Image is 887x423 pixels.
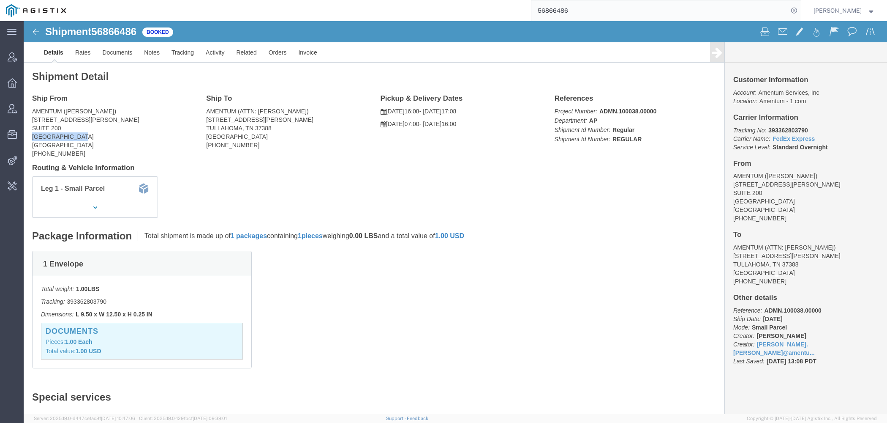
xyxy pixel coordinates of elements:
a: Feedback [407,416,428,421]
input: Search for shipment number, reference number [531,0,788,21]
button: [PERSON_NAME] [813,5,876,16]
span: Kaitlyn Hostetler [814,6,862,15]
span: Server: 2025.19.0-d447cefac8f [34,416,135,421]
span: Client: 2025.19.0-129fbcf [139,416,227,421]
span: Copyright © [DATE]-[DATE] Agistix Inc., All Rights Reserved [747,415,877,422]
span: [DATE] 10:47:06 [101,416,135,421]
iframe: FS Legacy Container [24,21,887,414]
img: logo [6,4,66,17]
span: [DATE] 09:39:01 [193,416,227,421]
a: Support [386,416,407,421]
